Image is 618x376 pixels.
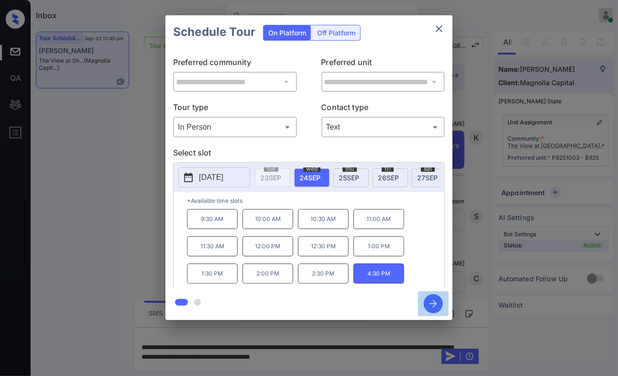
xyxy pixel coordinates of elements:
div: Off Platform [312,25,360,40]
p: 9:30 AM [187,209,238,229]
p: 10:00 AM [243,209,293,229]
button: [DATE] [178,167,250,188]
div: date-select [373,168,408,187]
span: 27 SEP [417,174,438,182]
p: *Available time slots [187,192,444,209]
p: Preferred community [173,56,297,72]
p: 11:00 AM [353,209,404,229]
div: date-select [412,168,447,187]
p: 1:30 PM [187,264,238,284]
span: sat [421,166,435,172]
p: 12:00 PM [243,236,293,256]
p: 10:30 AM [298,209,349,229]
p: 2:00 PM [243,264,293,284]
span: 24 SEP [299,174,320,182]
span: wed [303,166,320,172]
p: Select slot [173,147,445,162]
p: 11:30 AM [187,236,238,256]
div: date-select [333,168,369,187]
div: Text [324,119,443,135]
span: thu [342,166,357,172]
p: Preferred unit [321,56,445,72]
p: 4:30 PM [353,264,404,284]
div: date-select [294,168,330,187]
span: 26 SEP [378,174,399,182]
button: btn-next [418,291,449,316]
p: [DATE] [199,172,223,183]
span: fri [382,166,394,172]
div: In Person [176,119,295,135]
h2: Schedule Tour [166,15,263,49]
div: On Platform [264,25,311,40]
p: Tour type [173,101,297,117]
span: 25 SEP [339,174,359,182]
p: 12:30 PM [298,236,349,256]
p: 1:00 PM [353,236,404,256]
p: 2:30 PM [298,264,349,284]
p: Contact type [321,101,445,117]
button: close [430,19,449,38]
